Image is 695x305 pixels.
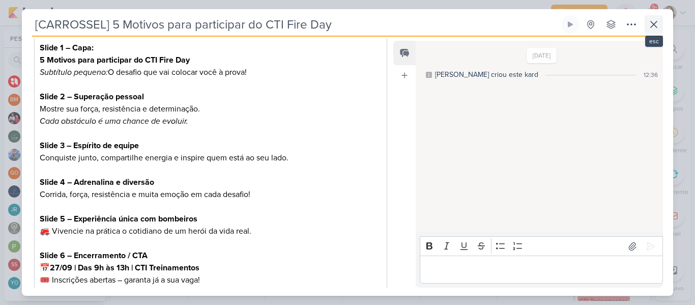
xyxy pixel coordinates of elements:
div: 12:36 [644,70,658,79]
div: esc [645,36,663,47]
p: 🚒 Vivencie na prática o cotidiano de um herói da vida real. [40,213,382,237]
strong: 5 Motivos para participar do CTI Fire Day [40,55,190,65]
p: Conquiste junto, compartilhe energia e inspire quem está ao seu lado. [40,140,382,164]
div: Editor editing area: main [420,256,663,284]
p: Mostre sua força, resistência e determinação. [40,91,382,127]
div: Editor toolbar [420,236,663,256]
strong: Slide 3 – Espírito de equipe [40,141,139,151]
p: O desafio que vai colocar você à prova! [40,42,382,78]
i: Cada obstáculo é uma chance de evoluir. [40,116,188,126]
div: [PERSON_NAME] criou este kard [435,69,538,80]
strong: Slide 5 – Experiência única com bombeiros [40,214,197,224]
div: Editor editing area: main [34,34,387,294]
p: Corrida, força, resistência e muita emoção em cada desafio! [40,176,382,201]
strong: 27/09 | Das 9h às 13h | CTI Treinamentos [50,263,199,273]
strong: Slide 6 – Encerramento / CTA [40,251,148,261]
strong: Slide 1 – Capa: [40,43,94,53]
p: 📅 🎟️ Inscrições abertas – garanta já a sua vaga! [40,249,382,286]
i: Subtítulo pequeno: [40,67,108,77]
strong: Slide 2 – Superação pessoal [40,92,144,102]
input: Kard Sem Título [32,15,559,34]
strong: Slide 4 – Adrenalina e diversão [40,177,154,187]
div: Ligar relógio [566,20,574,29]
